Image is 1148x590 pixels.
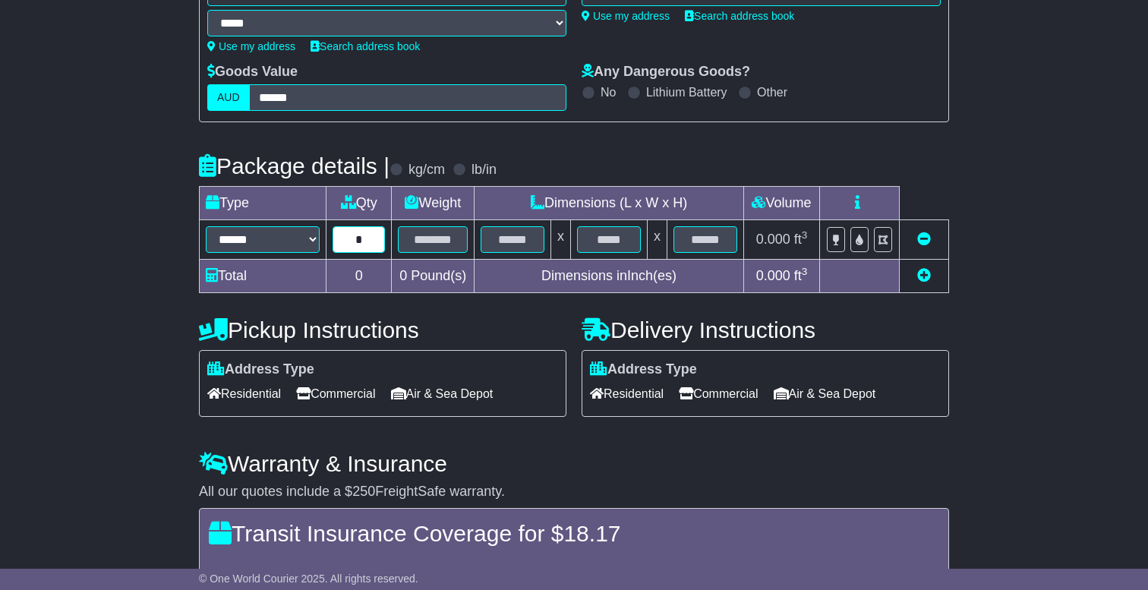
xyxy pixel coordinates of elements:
label: AUD [207,84,250,111]
a: Use my address [582,10,670,22]
div: All our quotes include a $ FreightSafe warranty. [199,484,949,500]
label: Other [757,85,787,99]
td: Weight [392,187,475,220]
span: Air & Sea Depot [391,382,494,405]
span: © One World Courier 2025. All rights reserved. [199,573,418,585]
span: 0 [399,268,407,283]
td: Total [200,260,326,293]
td: x [551,220,571,260]
span: Residential [590,382,664,405]
span: Air & Sea Depot [774,382,876,405]
td: Dimensions in Inch(es) [475,260,744,293]
td: Dimensions (L x W x H) [475,187,744,220]
sup: 3 [802,266,808,277]
h4: Transit Insurance Coverage for $ [209,521,939,546]
span: ft [794,232,808,247]
h4: Warranty & Insurance [199,451,949,476]
label: Address Type [590,361,697,378]
td: 0 [326,260,392,293]
h4: Package details | [199,153,389,178]
label: No [601,85,616,99]
span: 0.000 [756,232,790,247]
h4: Delivery Instructions [582,317,949,342]
a: Remove this item [917,232,931,247]
span: 0.000 [756,268,790,283]
h4: Pickup Instructions [199,317,566,342]
span: Commercial [679,382,758,405]
a: Add new item [917,268,931,283]
span: Commercial [296,382,375,405]
a: Search address book [311,40,420,52]
a: Use my address [207,40,295,52]
span: Residential [207,382,281,405]
span: 18.17 [563,521,620,546]
a: Search address book [685,10,794,22]
td: Volume [743,187,819,220]
td: x [648,220,667,260]
label: kg/cm [408,162,445,178]
label: Address Type [207,361,314,378]
label: lb/in [471,162,497,178]
span: ft [794,268,808,283]
sup: 3 [802,229,808,241]
td: Type [200,187,326,220]
label: Goods Value [207,64,298,80]
td: Qty [326,187,392,220]
td: Pound(s) [392,260,475,293]
label: Lithium Battery [646,85,727,99]
span: 250 [352,484,375,499]
label: Any Dangerous Goods? [582,64,750,80]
